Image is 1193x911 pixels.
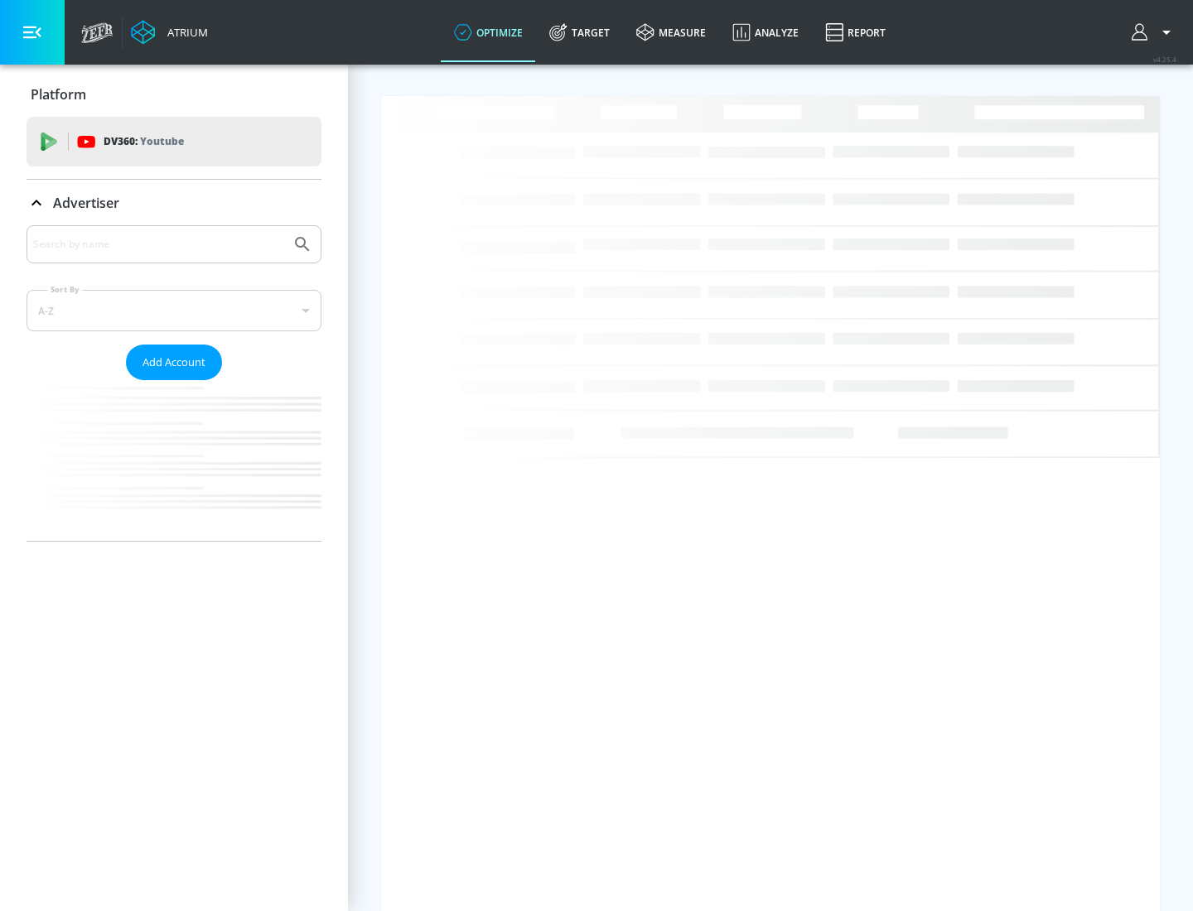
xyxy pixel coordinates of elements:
a: Target [536,2,623,62]
p: Platform [31,85,86,104]
label: Sort By [47,284,83,295]
a: optimize [441,2,536,62]
a: Report [812,2,899,62]
div: DV360: Youtube [27,117,321,166]
div: A-Z [27,290,321,331]
div: Platform [27,71,321,118]
p: DV360: [104,133,184,151]
input: Search by name [33,234,284,255]
nav: list of Advertiser [27,380,321,541]
button: Add Account [126,345,222,380]
span: v 4.25.4 [1153,55,1176,64]
div: Advertiser [27,180,321,226]
p: Advertiser [53,194,119,212]
div: Advertiser [27,225,321,541]
div: Atrium [161,25,208,40]
a: Atrium [131,20,208,45]
span: Add Account [142,353,205,372]
p: Youtube [140,133,184,150]
a: Analyze [719,2,812,62]
a: measure [623,2,719,62]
